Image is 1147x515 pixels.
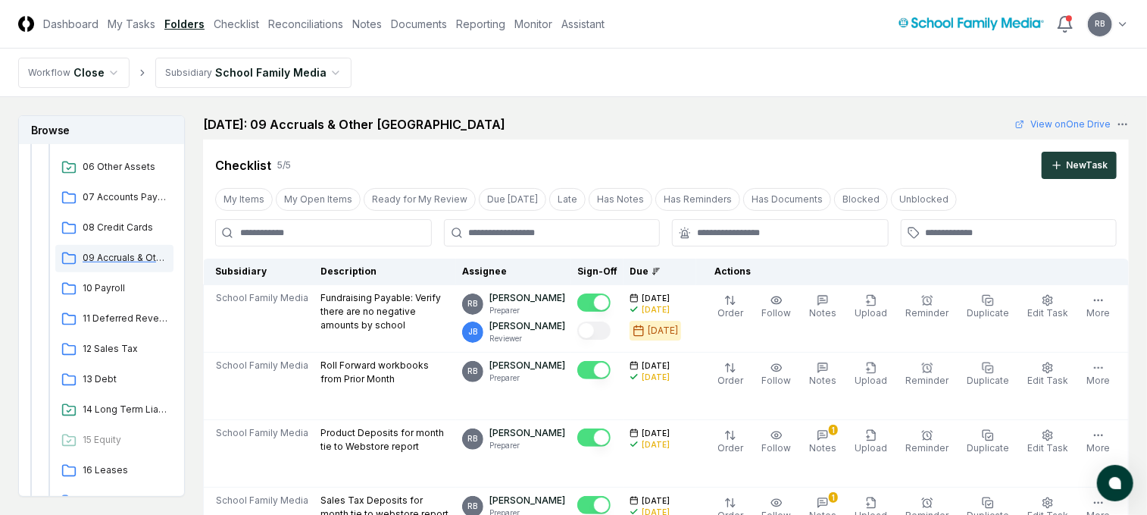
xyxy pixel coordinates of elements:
p: [PERSON_NAME] [489,494,565,507]
span: Follow [761,307,791,319]
img: School Family Media logo [899,17,1044,30]
button: Mark complete [577,322,611,340]
span: Upload [855,307,887,319]
a: 06 Other Assets [55,154,173,181]
button: Mark complete [577,429,611,447]
span: Income Statement & Other ME Tasks [83,494,167,507]
button: Mark complete [577,496,611,514]
span: Duplicate [967,442,1009,454]
div: 1 [829,492,838,503]
p: [PERSON_NAME] [489,291,565,305]
button: Edit Task [1024,291,1071,323]
button: RB [1086,11,1114,38]
button: Follow [758,426,794,458]
span: Notes [809,442,836,454]
div: [DATE] [642,439,670,451]
button: Blocked [834,188,888,211]
th: Sign-Off [571,259,624,285]
button: Reminder [902,426,952,458]
p: [PERSON_NAME] [489,426,565,440]
span: Order [717,307,743,319]
th: Subsidiary [204,259,315,285]
span: 16 Leases [83,463,167,477]
span: Follow [761,442,791,454]
a: Checklist [214,16,259,32]
a: 15 Equity [55,427,173,454]
button: Duplicate [964,291,1012,323]
span: Upload [855,442,887,454]
button: Order [714,291,746,323]
p: Fundraising Payable: Verify there are no negative amounts by school [320,291,450,332]
div: Checklist [215,156,271,174]
button: Late [549,188,586,211]
span: Duplicate [967,307,1009,319]
a: 16 Leases [55,457,173,485]
span: Upload [855,375,887,386]
button: More [1083,359,1113,391]
button: Upload [852,291,890,323]
a: Reconciliations [268,16,343,32]
span: School Family Media [216,426,308,440]
button: Duplicate [964,426,1012,458]
span: Notes [809,375,836,386]
span: 15 Equity [83,433,167,447]
button: Edit Task [1024,426,1071,458]
span: RB [468,433,478,444]
img: Logo [18,16,34,32]
nav: breadcrumb [18,58,352,88]
button: My Items [215,188,273,211]
button: Reminder [902,359,952,391]
span: 10 Payroll [83,281,167,295]
span: 13 Debt [83,372,167,386]
span: 11 Deferred Revenue [83,312,167,325]
span: School Family Media [216,494,308,507]
div: New Task [1066,159,1108,172]
span: Reminder [905,375,949,386]
a: Notes [352,16,382,32]
span: Edit Task [1027,375,1068,386]
div: Workflow [28,66,70,80]
h3: Browse [19,116,184,144]
a: Reporting [456,16,505,32]
button: Follow [758,359,794,391]
button: More [1083,291,1113,323]
button: Mark complete [577,361,611,379]
div: [DATE] [642,372,670,383]
button: Upload [852,426,890,458]
p: Preparer [489,305,565,316]
button: Notes [806,291,839,323]
div: [DATE] [642,304,670,316]
button: Has Documents [743,188,831,211]
th: Assignee [456,259,571,285]
button: Has Reminders [655,188,740,211]
button: More [1083,426,1113,458]
a: 11 Deferred Revenue [55,306,173,333]
span: School Family Media [216,359,308,372]
button: Edit Task [1024,359,1071,391]
p: Product Deposits for month tie to Webstore report [320,426,450,454]
button: Reminder [902,291,952,323]
span: Edit Task [1027,442,1068,454]
span: Reminder [905,442,949,454]
a: 07 Accounts Payable [55,184,173,212]
div: 1 [829,425,838,435]
a: View onOne Drive [1015,118,1111,131]
span: RB [1095,18,1105,30]
button: 1Notes [806,426,839,458]
span: Order [717,442,743,454]
span: 08 Credit Cards [83,221,167,234]
button: Order [714,359,746,391]
a: 12 Sales Tax [55,336,173,363]
a: My Tasks [108,16,155,32]
a: Dashboard [43,16,98,32]
span: Duplicate [967,375,1009,386]
button: Ready for My Review [364,188,476,211]
div: Subsidiary [165,66,212,80]
a: Monitor [514,16,552,32]
span: Follow [761,375,791,386]
button: Order [714,426,746,458]
p: Preparer [489,440,565,451]
a: Assistant [561,16,605,32]
div: [DATE] [648,324,678,338]
span: [DATE] [642,428,670,439]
